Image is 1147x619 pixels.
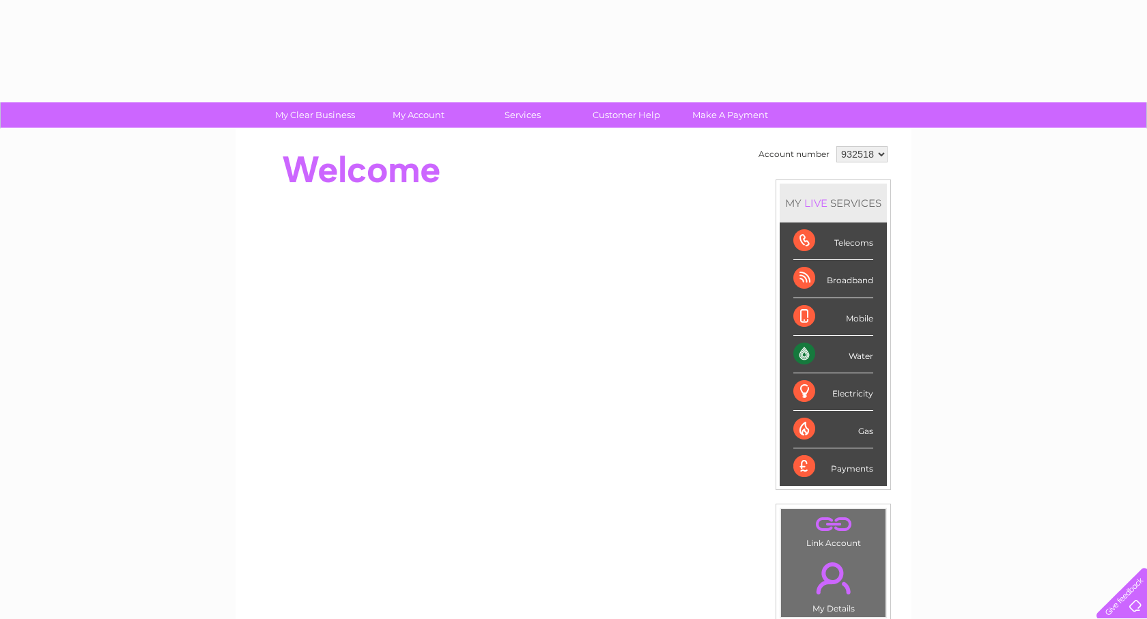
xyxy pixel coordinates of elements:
div: Mobile [793,298,873,336]
td: Account number [755,143,833,166]
div: MY SERVICES [780,184,887,222]
div: LIVE [802,197,830,210]
a: . [784,554,882,602]
a: . [784,513,882,536]
div: Payments [793,448,873,485]
a: Services [466,102,579,128]
a: My Account [363,102,475,128]
div: Electricity [793,373,873,411]
div: Broadband [793,260,873,298]
a: My Clear Business [259,102,371,128]
a: Make A Payment [674,102,787,128]
td: Link Account [780,508,886,551]
a: Customer Help [570,102,683,128]
div: Water [793,336,873,373]
div: Telecoms [793,222,873,260]
td: My Details [780,551,886,618]
div: Gas [793,411,873,448]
